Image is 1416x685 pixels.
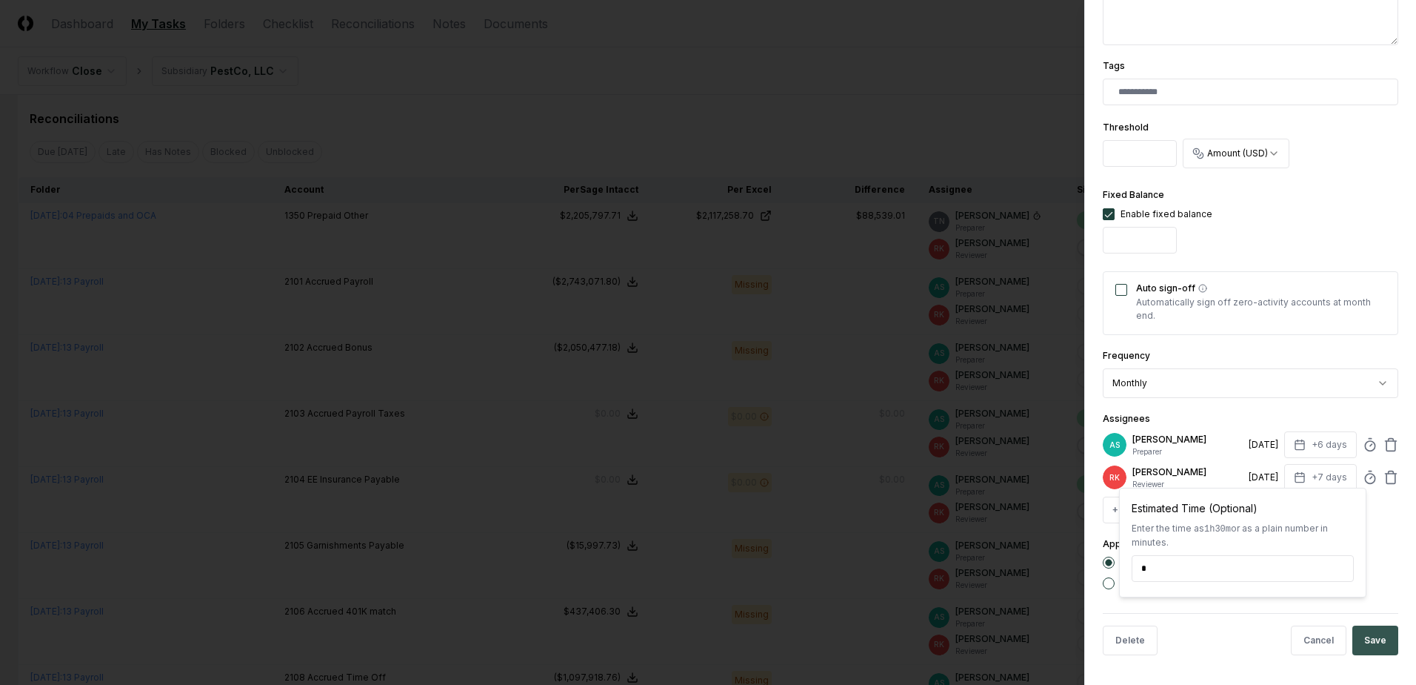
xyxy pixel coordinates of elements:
span: AS [1109,440,1120,451]
div: Enable fixed balance [1121,208,1212,221]
p: Preparer [1132,446,1243,457]
label: Auto sign-off [1136,284,1386,293]
label: Fixed Balance [1103,189,1164,200]
label: Frequency [1103,350,1150,361]
p: [PERSON_NAME] [1132,466,1243,479]
button: Save [1352,626,1398,655]
div: Estimated Time (Optional) [1132,500,1354,516]
div: [DATE] [1249,471,1278,484]
button: +6 days [1284,431,1357,458]
label: Apply to [1103,538,1140,549]
label: Tags [1103,60,1125,71]
div: Enter the time as or as a plain number in minutes. [1132,522,1354,549]
label: Assignees [1103,413,1150,424]
span: 1h30m [1204,524,1231,535]
p: Automatically sign off zero-activity accounts at month end. [1136,296,1386,322]
button: Cancel [1291,626,1346,655]
button: +7 days [1284,464,1357,491]
button: Auto sign-off [1198,284,1207,293]
label: Threshold [1103,122,1149,133]
div: [DATE] [1249,438,1278,451]
span: RK [1109,472,1120,483]
p: Reviewer [1132,479,1243,490]
button: Delete [1103,626,1158,655]
button: +Preparer [1103,497,1168,523]
p: [PERSON_NAME] [1132,433,1243,446]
